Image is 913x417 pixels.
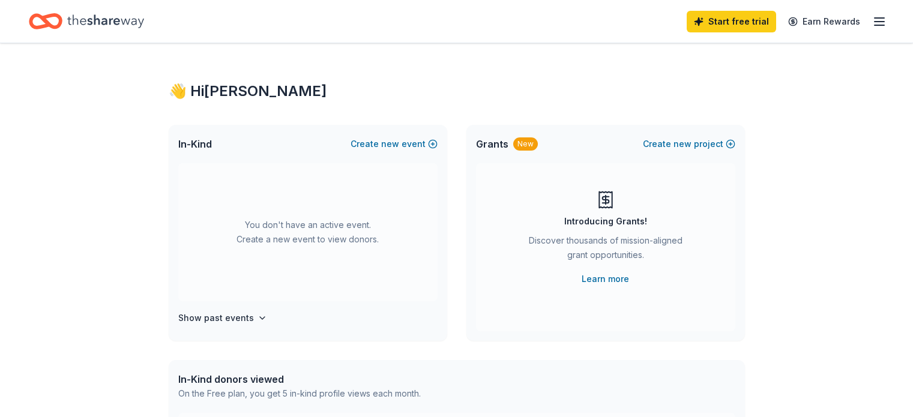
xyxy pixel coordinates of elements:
div: On the Free plan, you get 5 in-kind profile views each month. [178,386,421,401]
a: Learn more [582,272,629,286]
span: new [381,137,399,151]
a: Earn Rewards [781,11,867,32]
a: Home [29,7,144,35]
a: Start free trial [687,11,776,32]
span: In-Kind [178,137,212,151]
div: Introducing Grants! [564,214,647,229]
span: new [673,137,692,151]
div: You don't have an active event. Create a new event to view donors. [178,163,438,301]
button: Createnewproject [643,137,735,151]
button: Show past events [178,311,267,325]
div: In-Kind donors viewed [178,372,421,386]
div: New [513,137,538,151]
button: Createnewevent [351,137,438,151]
h4: Show past events [178,311,254,325]
div: 👋 Hi [PERSON_NAME] [169,82,745,101]
span: Grants [476,137,508,151]
div: Discover thousands of mission-aligned grant opportunities. [524,233,687,267]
